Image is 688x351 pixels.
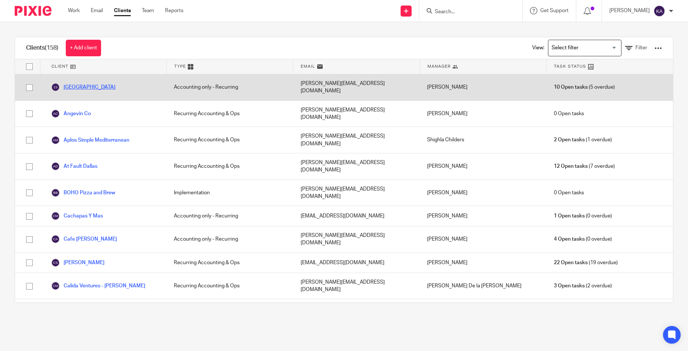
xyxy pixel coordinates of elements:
img: svg%3E [51,281,60,290]
span: (158) [45,45,58,51]
span: Type [174,63,186,70]
div: [PERSON_NAME][EMAIL_ADDRESS][DOMAIN_NAME] [293,180,420,206]
span: Get Support [540,8,569,13]
div: [PERSON_NAME] [420,206,546,226]
div: [PERSON_NAME] De la [PERSON_NAME] [420,299,546,326]
div: [PERSON_NAME] [420,101,546,127]
h1: Clients [26,44,58,52]
span: 2 Open tasks [554,136,585,143]
div: [PERSON_NAME][EMAIL_ADDRESS][DOMAIN_NAME] [293,153,420,180]
input: Select all [22,60,36,74]
a: BOHO Pizza and Brew [51,188,115,197]
div: Recurring Accounting & Ops [166,153,293,180]
a: [GEOGRAPHIC_DATA] [51,83,115,92]
span: 22 Open tasks [554,259,588,266]
span: Email [301,63,315,70]
div: [PERSON_NAME] [420,226,546,252]
div: Recurring Accounting & Ops [166,127,293,153]
span: 12 Open tasks [554,163,588,170]
div: [PERSON_NAME] De la [PERSON_NAME] [420,273,546,299]
span: 4 Open tasks [554,235,585,243]
a: + Add client [66,40,101,56]
span: 3 Open tasks [554,282,585,290]
span: (2 overdue) [554,282,612,290]
div: [PERSON_NAME][EMAIL_ADDRESS][DOMAIN_NAME] [293,273,420,299]
div: [PERSON_NAME] [420,253,546,273]
span: 0 Open tasks [554,110,584,117]
a: Email [91,7,103,14]
span: (19 overdue) [554,259,618,266]
div: [EMAIL_ADDRESS][DOMAIN_NAME] [293,206,420,226]
div: Accounting only - Recurring [166,206,293,226]
img: svg%3E [51,212,60,220]
div: [EMAIL_ADDRESS][DOMAIN_NAME] [293,299,420,326]
div: View: [521,37,662,59]
span: Filter [635,45,647,50]
div: [PERSON_NAME] [420,74,546,100]
div: [PERSON_NAME][EMAIL_ADDRESS][DOMAIN_NAME] [293,226,420,252]
a: Work [68,7,80,14]
img: svg%3E [51,136,60,145]
div: Recurring Accounting & Ops [166,101,293,127]
div: Recurring Accounting & Ops [166,299,293,326]
span: Client [51,63,68,70]
img: svg%3E [51,162,60,171]
div: [PERSON_NAME][EMAIL_ADDRESS][DOMAIN_NAME] [293,127,420,153]
div: Recurring Accounting & Ops [166,273,293,299]
div: [PERSON_NAME][EMAIL_ADDRESS][DOMAIN_NAME] [293,74,420,100]
a: Calida Ventures - [PERSON_NAME] [51,281,145,290]
img: svg%3E [51,109,60,118]
span: (1 overdue) [554,136,612,143]
span: 10 Open tasks [554,84,588,91]
div: [PERSON_NAME] [420,180,546,206]
a: Cafe [PERSON_NAME] [51,235,117,244]
img: svg%3E [653,5,665,17]
a: Reports [165,7,183,14]
div: Shighla Childers [420,127,546,153]
span: (7 overdue) [554,163,615,170]
input: Search for option [549,42,617,54]
div: Accounting only - Recurring [166,226,293,252]
p: [PERSON_NAME] [609,7,650,14]
span: (0 overdue) [554,212,612,220]
img: svg%3E [51,235,60,244]
input: Search [434,9,500,15]
img: svg%3E [51,188,60,197]
span: Manager [427,63,451,70]
div: Search for option [548,40,621,56]
span: Task Status [554,63,586,70]
a: Team [142,7,154,14]
a: [PERSON_NAME] [51,258,104,267]
div: Implementation [166,180,293,206]
a: Aplos Simple Mediterranean [51,136,129,145]
img: svg%3E [51,258,60,267]
div: [EMAIL_ADDRESS][DOMAIN_NAME] [293,253,420,273]
span: 0 Open tasks [554,189,584,196]
div: Recurring Accounting & Ops [166,253,293,273]
div: [PERSON_NAME][EMAIL_ADDRESS][DOMAIN_NAME] [293,101,420,127]
span: (0 overdue) [554,235,612,243]
img: Pixie [15,6,51,16]
a: Cachapas Y Mas [51,212,103,220]
a: Clients [114,7,131,14]
img: svg%3E [51,83,60,92]
span: 1 Open tasks [554,212,585,220]
div: Accounting only - Recurring [166,74,293,100]
div: [PERSON_NAME] [420,153,546,180]
a: Angevin Co [51,109,91,118]
span: (5 overdue) [554,84,615,91]
a: At Fault Dallas [51,162,97,171]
